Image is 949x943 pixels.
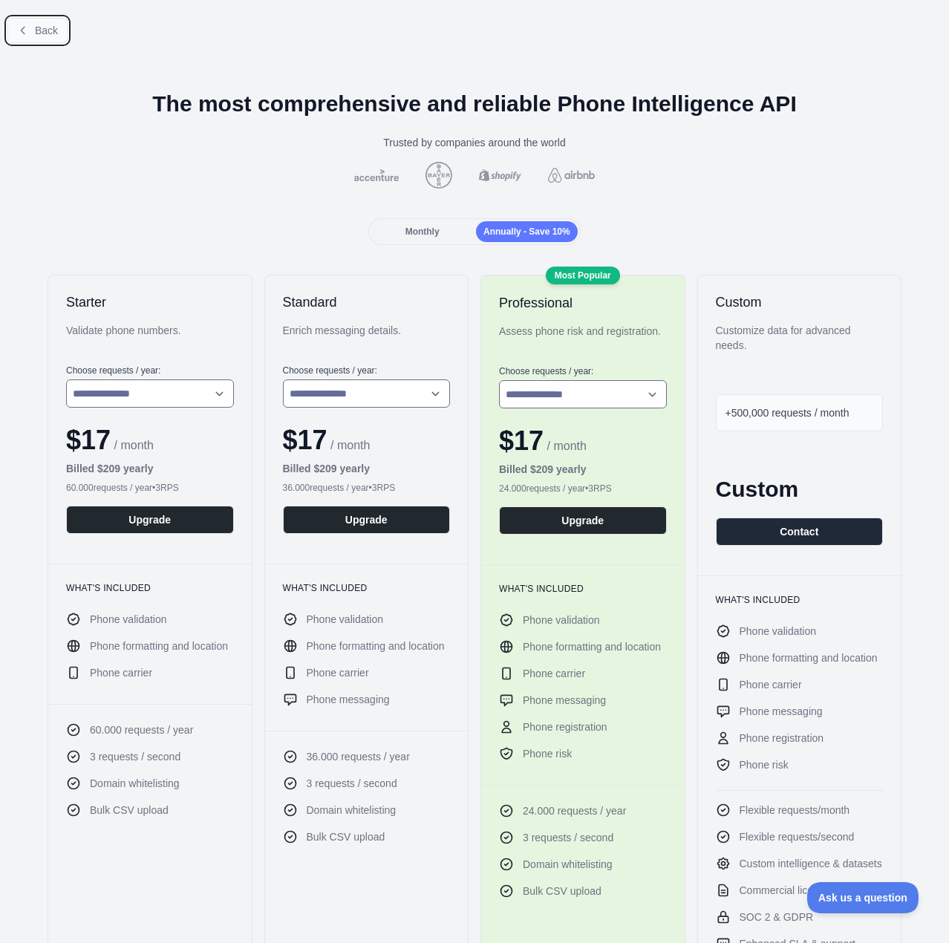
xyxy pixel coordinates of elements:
[807,882,919,913] iframe: Toggle Customer Support
[283,582,451,594] h3: What's included
[740,624,817,639] span: Phone validation
[716,594,884,606] h3: What's included
[90,612,167,627] span: Phone validation
[307,612,384,627] span: Phone validation
[66,582,234,594] h3: What's included
[523,613,600,627] span: Phone validation
[499,583,667,595] h3: What's included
